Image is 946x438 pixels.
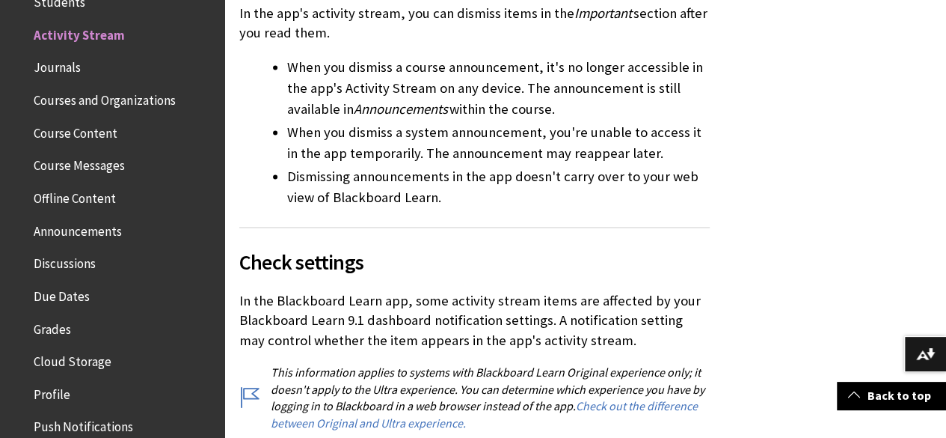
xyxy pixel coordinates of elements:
[34,284,90,304] span: Due Dates
[34,219,122,239] span: Announcements
[34,153,125,174] span: Course Messages
[837,382,946,410] a: Back to top
[34,317,71,337] span: Grades
[271,398,698,430] a: Check out the difference between Original and Ultra experience.
[34,349,111,369] span: Cloud Storage
[34,382,70,402] span: Profile
[34,415,133,435] span: Push Notifications
[287,166,710,208] li: Dismissing announcements in the app doesn't carry over to your web view of Blackboard Learn.
[287,122,710,164] li: When you dismiss a system announcement, you're unable to access it in the app temporarily. The an...
[34,251,96,271] span: Discussions
[34,88,175,108] span: Courses and Organizations
[34,22,125,43] span: Activity Stream
[239,291,710,350] p: In the Blackboard Learn app, some activity stream items are affected by your Blackboard Learn 9.1...
[239,363,710,431] p: This information applies to systems with Blackboard Learn Original experience only; it doesn't ap...
[239,4,710,43] p: In the app's activity stream, you can dismiss items in the section after you read them.
[239,246,710,277] span: Check settings
[287,57,710,120] li: When you dismiss a course announcement, it's no longer accessible in the app's Activity Stream on...
[574,4,632,22] span: Important
[34,55,81,76] span: Journals
[34,186,116,206] span: Offline Content
[354,100,448,118] span: Announcements
[34,121,117,141] span: Course Content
